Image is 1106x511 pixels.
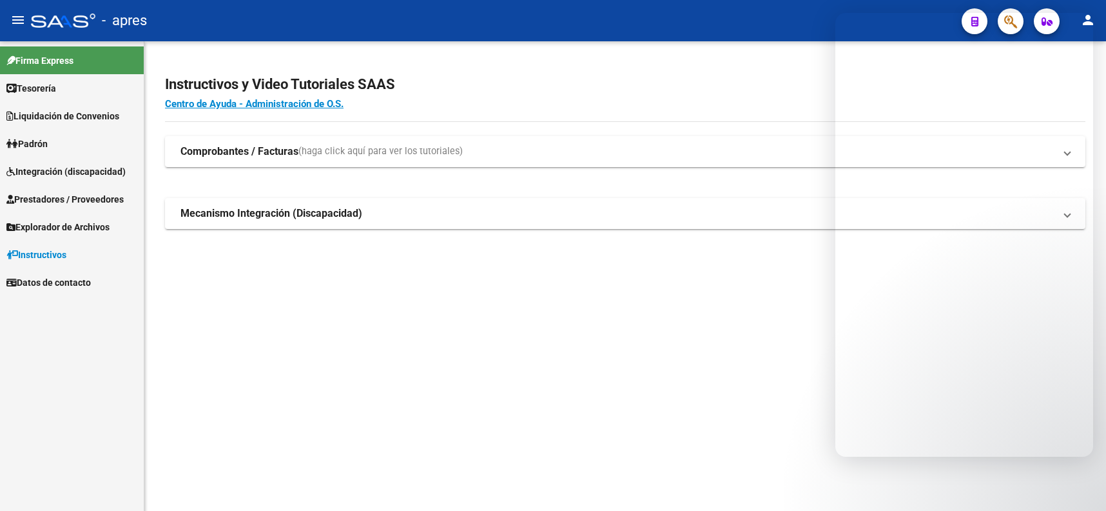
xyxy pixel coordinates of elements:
[10,12,26,28] mat-icon: menu
[6,192,124,206] span: Prestadores / Proveedores
[6,81,56,95] span: Tesorería
[6,137,48,151] span: Padrón
[835,13,1093,457] iframe: Intercom live chat
[298,145,463,159] span: (haga click aquí para ver los tutoriales)
[180,206,362,221] strong: Mecanismo Integración (Discapacidad)
[6,54,73,68] span: Firma Express
[180,145,298,159] strong: Comprobantes / Facturas
[6,248,66,262] span: Instructivos
[6,165,126,179] span: Integración (discapacidad)
[165,98,344,110] a: Centro de Ayuda - Administración de O.S.
[6,276,91,290] span: Datos de contacto
[165,198,1085,229] mat-expansion-panel-header: Mecanismo Integración (Discapacidad)
[6,109,119,123] span: Liquidación de Convenios
[1062,467,1093,498] iframe: Intercom live chat
[165,136,1085,167] mat-expansion-panel-header: Comprobantes / Facturas(haga click aquí para ver los tutoriales)
[165,72,1085,97] h2: Instructivos y Video Tutoriales SAAS
[6,220,110,234] span: Explorador de Archivos
[102,6,147,35] span: - apres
